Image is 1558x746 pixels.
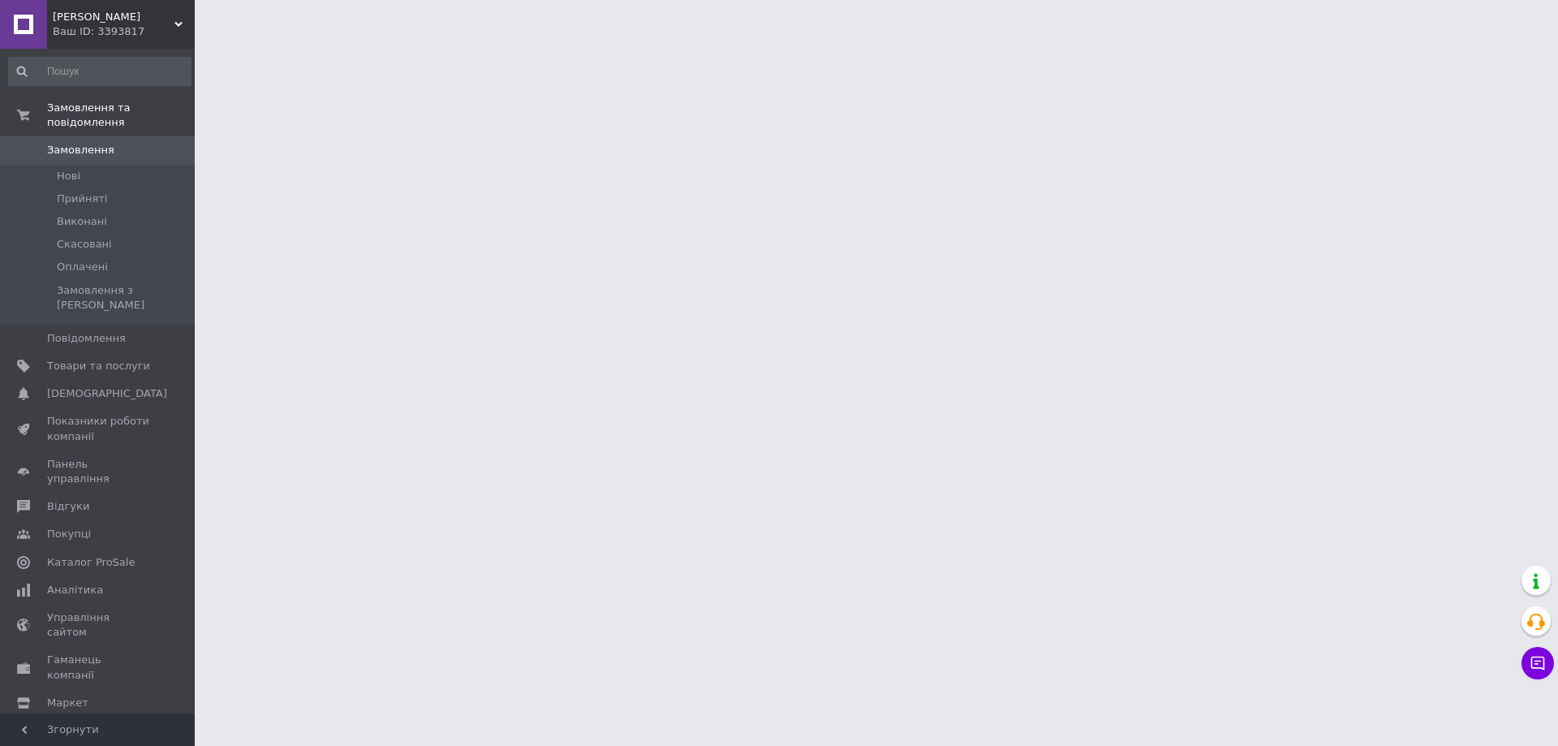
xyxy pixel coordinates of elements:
[53,24,195,39] div: Ваш ID: 3393817
[47,610,150,640] span: Управління сайтом
[53,10,174,24] span: Felix Est
[47,583,103,597] span: Аналітика
[47,386,167,401] span: [DEMOGRAPHIC_DATA]
[57,169,80,183] span: Нові
[1521,647,1554,679] button: Чат з покупцем
[47,359,150,373] span: Товари та послуги
[47,527,91,541] span: Покупці
[47,331,126,346] span: Повідомлення
[47,653,150,682] span: Гаманець компанії
[47,696,88,710] span: Маркет
[47,499,89,514] span: Відгуки
[47,414,150,443] span: Показники роботи компанії
[57,192,107,206] span: Прийняті
[47,457,150,486] span: Панель управління
[47,143,114,157] span: Замовлення
[57,260,108,274] span: Оплачені
[57,237,112,252] span: Скасовані
[57,214,107,229] span: Виконані
[8,57,192,86] input: Пошук
[47,101,195,130] span: Замовлення та повідомлення
[57,283,190,313] span: Замовлення з [PERSON_NAME]
[47,555,135,570] span: Каталог ProSale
